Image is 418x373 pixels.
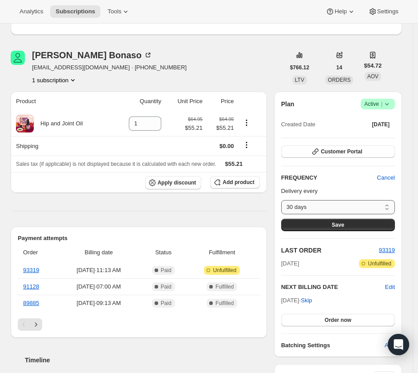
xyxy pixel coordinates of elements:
[16,115,34,132] img: product img
[32,76,77,84] button: Product actions
[18,243,58,262] th: Order
[301,296,312,305] span: Skip
[332,221,344,229] span: Save
[32,63,187,72] span: [EMAIL_ADDRESS][DOMAIN_NAME] · [PHONE_NUMBER]
[281,219,395,231] button: Save
[377,8,398,15] span: Settings
[334,8,346,15] span: Help
[290,64,309,71] span: $766.12
[320,5,361,18] button: Help
[11,51,25,65] span: Gail Bonaso
[321,148,362,155] span: Customer Portal
[185,124,203,132] span: $55.21
[32,51,152,60] div: [PERSON_NAME] Bonaso
[281,187,395,196] p: Delivery every
[281,145,395,158] button: Customer Portal
[60,299,137,308] span: [DATE] · 09:13 AM
[112,92,164,111] th: Quantity
[208,124,234,132] span: $55.21
[368,260,391,267] span: Unfulfilled
[215,283,234,290] span: Fulfilled
[20,8,43,15] span: Analytics
[388,334,409,355] div: Open Intercom Messenger
[23,267,39,273] a: 93319
[367,73,378,80] span: AOV
[281,314,395,326] button: Order now
[50,5,100,18] button: Subscriptions
[205,92,236,111] th: Price
[328,77,350,83] span: ORDERS
[381,100,382,108] span: |
[364,100,391,108] span: Active
[56,8,95,15] span: Subscriptions
[379,246,395,255] button: 93319
[281,120,315,129] span: Created Date
[14,5,48,18] button: Analytics
[385,283,395,292] button: Edit
[379,247,395,253] a: 93319
[331,61,347,74] button: 14
[107,8,121,15] span: Tools
[281,297,312,304] span: [DATE] ·
[285,61,314,74] button: $766.12
[30,318,42,331] button: Next
[379,338,400,353] button: Add
[295,77,304,83] span: LTV
[18,234,260,243] h2: Payment attempts
[23,283,39,290] a: 91128
[281,246,379,255] h2: LAST ORDER
[213,267,236,274] span: Unfulfilled
[23,300,39,306] a: 89885
[377,173,395,182] span: Cancel
[215,300,234,307] span: Fulfilled
[161,283,171,290] span: Paid
[336,64,342,71] span: 14
[239,118,254,128] button: Product actions
[239,140,254,150] button: Shipping actions
[161,267,171,274] span: Paid
[366,118,395,131] button: [DATE]
[16,161,216,167] span: Sales tax (if applicable) is not displayed because it is calculated with each new order.
[161,300,171,307] span: Paid
[190,248,255,257] span: Fulfillment
[143,248,184,257] span: Status
[223,179,254,186] span: Add product
[281,259,299,268] span: [DATE]
[364,61,382,70] span: $54.72
[281,341,385,350] h6: Batching Settings
[164,92,205,111] th: Unit Price
[372,171,400,185] button: Cancel
[219,116,234,122] small: $64.95
[145,176,202,189] button: Apply discount
[295,293,317,308] button: Skip
[210,176,259,189] button: Add product
[25,356,267,365] h2: Timeline
[158,179,196,186] span: Apply discount
[60,282,137,291] span: [DATE] · 07:00 AM
[102,5,135,18] button: Tools
[225,160,243,167] span: $55.21
[325,317,351,324] span: Order now
[281,100,295,108] h2: Plan
[18,318,260,331] nav: Pagination
[60,266,137,275] span: [DATE] · 11:13 AM
[34,119,83,128] div: Hip and Joint Oil
[363,5,404,18] button: Settings
[219,143,234,149] span: $0.00
[188,116,203,122] small: $64.95
[372,121,390,128] span: [DATE]
[385,341,395,350] span: Add
[60,248,137,257] span: Billing date
[11,136,112,156] th: Shipping
[281,283,385,292] h2: NEXT BILLING DATE
[11,92,112,111] th: Product
[281,173,377,182] h2: FREQUENCY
